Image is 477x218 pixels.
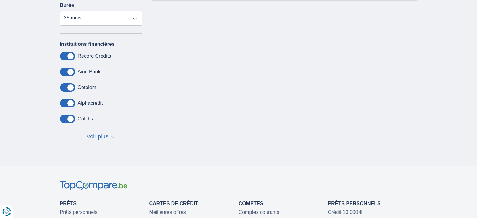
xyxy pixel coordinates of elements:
[60,181,127,191] img: TopCompare
[328,201,381,206] a: Prêts personnels
[87,133,108,141] span: Voir plus
[239,201,263,206] a: Comptes
[328,210,362,215] a: Crédit 10.000 €
[78,85,97,90] label: Cetelem
[60,3,74,8] label: Durée
[78,116,93,122] label: Cofidis
[60,210,98,215] a: Prêts personnels
[239,210,279,215] a: Comptes courants
[85,132,117,141] button: Voir plus ▼
[78,100,103,106] label: Alphacredit
[78,53,111,59] label: Record Credits
[111,136,115,138] span: ▼
[78,69,101,75] label: Aion Bank
[149,210,186,215] a: Meilleures offres
[60,41,115,47] label: Institutions financières
[149,201,198,206] a: Cartes de Crédit
[60,201,77,206] a: Prêts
